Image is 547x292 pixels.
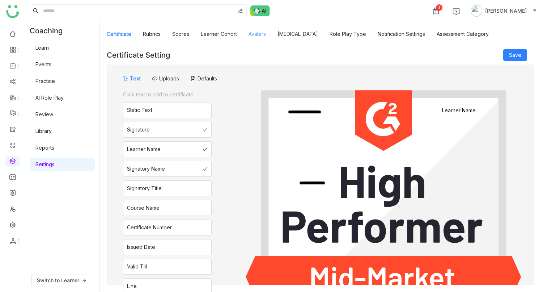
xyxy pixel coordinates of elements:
a: Review [35,111,53,117]
a: Settings [35,161,55,167]
a: Notification Settings [378,31,425,37]
div: Line [127,282,137,290]
span: Save [509,51,521,59]
button: [PERSON_NAME] [469,5,538,17]
a: Events [35,61,51,67]
a: Rubrics [143,31,161,37]
img: help.svg [453,8,460,15]
div: Certificate Number [127,224,172,231]
button: Uploads [152,75,179,83]
div: Certificate Setting [107,51,170,59]
a: Certificate [107,31,131,37]
button: Save [503,49,527,61]
a: Reports [35,145,54,151]
img: ask-buddy-normal.svg [250,5,270,16]
div: Signatory Name [127,165,165,173]
div: Course Name [127,204,160,212]
gtmb-token-detail: Learner Name [424,107,494,113]
div: 1 [436,4,442,11]
button: Text [123,75,141,83]
div: Click text to add to certificate [123,91,212,99]
a: Assessment Category [437,31,489,37]
a: AI Role Play [35,95,64,101]
div: Signatory Title [127,184,162,192]
div: Static Text [127,106,152,114]
img: logo [6,5,19,18]
div: Issued Date [127,243,155,251]
div: Learner Name [127,145,161,153]
a: Role Play Type [330,31,366,37]
div: Coaching [25,22,73,39]
a: Library [35,128,52,134]
a: Scores [172,31,189,37]
span: [PERSON_NAME] [485,7,527,15]
img: avatar [471,5,482,17]
div: Valid Till [127,263,147,271]
span: Switch to Learner [37,276,79,284]
a: Learn [35,45,49,51]
a: Learner Cohort [201,31,237,37]
div: Signature [127,126,150,134]
a: Practice [35,78,55,84]
a: [MEDICAL_DATA] [277,31,318,37]
img: search-type.svg [238,8,243,14]
button: Switch to Learner [31,275,92,286]
button: Defaults [191,75,217,83]
a: Avatars [249,31,266,37]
